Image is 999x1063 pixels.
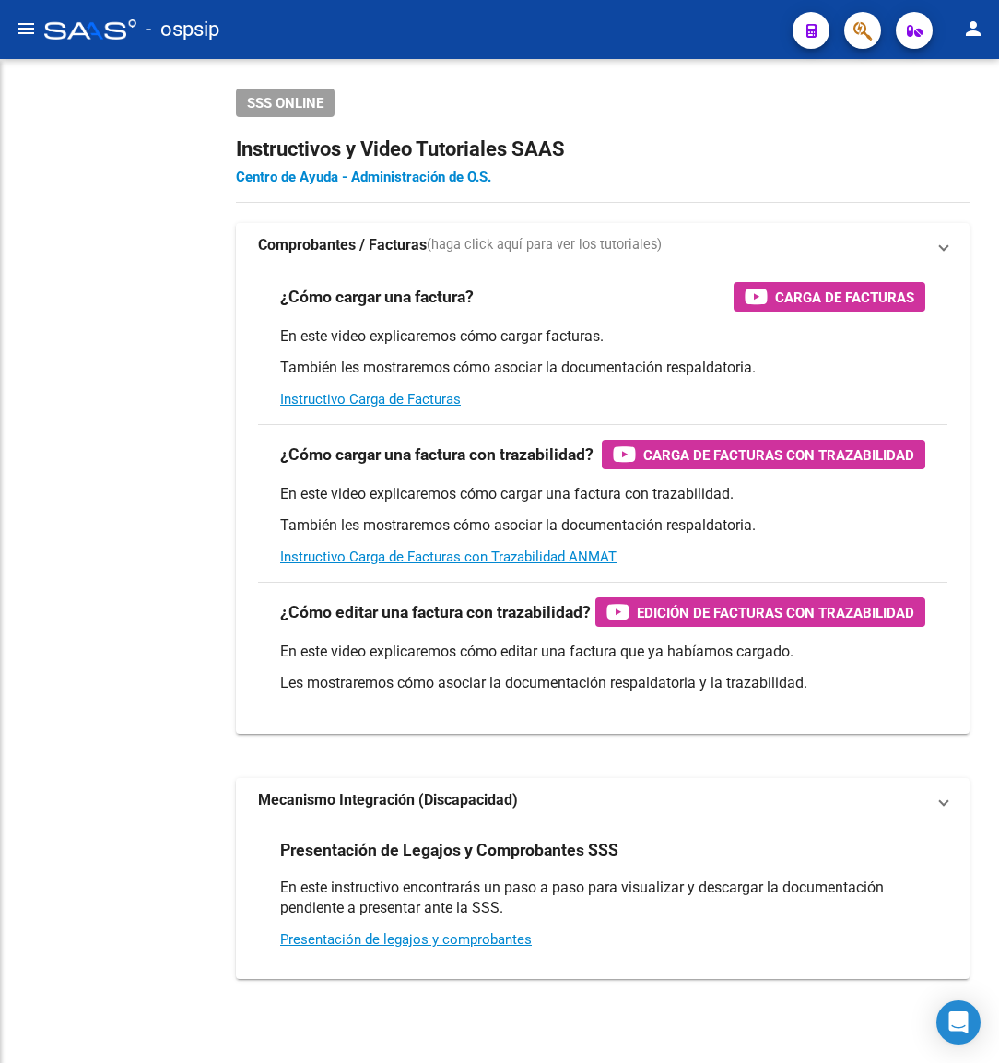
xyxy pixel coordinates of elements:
span: SSS ONLINE [247,95,323,112]
span: Carga de Facturas [775,286,914,309]
div: Open Intercom Messenger [936,1000,981,1045]
span: - ospsip [146,9,219,50]
p: En este video explicaremos cómo cargar facturas. [280,326,925,347]
h3: Presentación de Legajos y Comprobantes SSS [280,837,618,863]
a: Centro de Ayuda - Administración de O.S. [236,169,491,185]
p: Les mostraremos cómo asociar la documentación respaldatoria y la trazabilidad. [280,673,925,693]
mat-icon: person [962,18,984,40]
p: En este video explicaremos cómo cargar una factura con trazabilidad. [280,484,925,504]
button: Edición de Facturas con Trazabilidad [595,597,925,627]
a: Presentación de legajos y comprobantes [280,931,532,948]
p: También les mostraremos cómo asociar la documentación respaldatoria. [280,358,925,378]
div: Comprobantes / Facturas(haga click aquí para ver los tutoriales) [236,267,970,734]
span: Edición de Facturas con Trazabilidad [637,601,914,624]
mat-expansion-panel-header: Mecanismo Integración (Discapacidad) [236,778,970,822]
div: Mecanismo Integración (Discapacidad) [236,822,970,979]
span: (haga click aquí para ver los tutoriales) [427,235,662,255]
p: En este instructivo encontrarás un paso a paso para visualizar y descargar la documentación pendi... [280,878,925,918]
h2: Instructivos y Video Tutoriales SAAS [236,132,970,167]
a: Instructivo Carga de Facturas con Trazabilidad ANMAT [280,549,617,565]
a: Instructivo Carga de Facturas [280,391,461,407]
mat-expansion-panel-header: Comprobantes / Facturas(haga click aquí para ver los tutoriales) [236,223,970,267]
span: Carga de Facturas con Trazabilidad [643,443,914,467]
h3: ¿Cómo editar una factura con trazabilidad? [280,599,591,625]
mat-icon: menu [15,18,37,40]
button: SSS ONLINE [236,89,335,117]
p: En este video explicaremos cómo editar una factura que ya habíamos cargado. [280,642,925,662]
h3: ¿Cómo cargar una factura? [280,284,474,310]
strong: Comprobantes / Facturas [258,235,427,255]
button: Carga de Facturas [734,282,925,312]
button: Carga de Facturas con Trazabilidad [602,440,925,469]
strong: Mecanismo Integración (Discapacidad) [258,790,518,810]
h3: ¿Cómo cargar una factura con trazabilidad? [280,442,594,467]
p: También les mostraremos cómo asociar la documentación respaldatoria. [280,515,925,536]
